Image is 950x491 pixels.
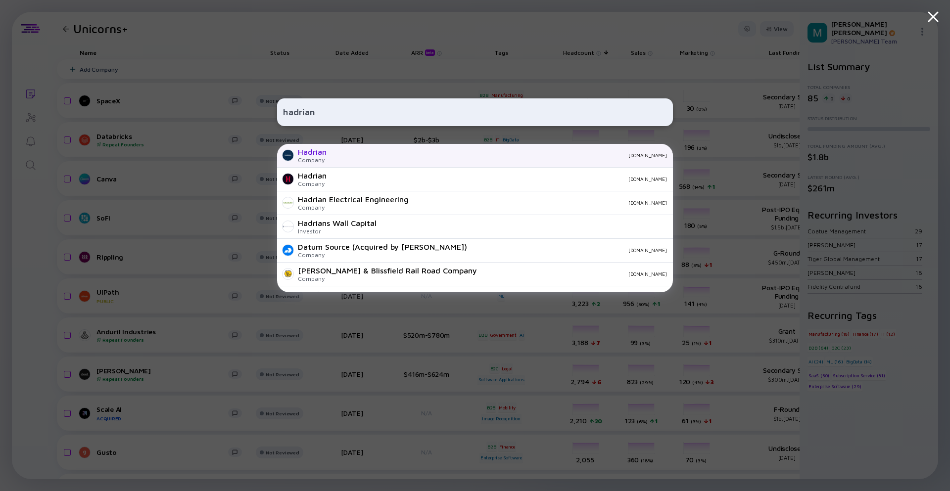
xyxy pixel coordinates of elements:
[283,103,667,121] input: Search Company or Investor...
[298,171,327,180] div: Hadrian
[298,275,477,282] div: Company
[298,204,409,211] div: Company
[485,271,667,277] div: [DOMAIN_NAME]
[298,227,377,235] div: Investor
[475,247,667,253] div: [DOMAIN_NAME]
[298,147,327,156] div: Hadrian
[298,266,477,275] div: [PERSON_NAME] & Blissfield Rail Road Company
[298,180,327,187] div: Company
[334,152,667,158] div: [DOMAIN_NAME]
[298,219,377,227] div: Hadrians Wall Capital
[298,251,467,259] div: Company
[298,290,333,299] div: Wandrian
[417,200,667,206] div: [DOMAIN_NAME]
[334,176,667,182] div: [DOMAIN_NAME]
[298,242,467,251] div: Datum Source (Acquired by [PERSON_NAME])
[298,156,327,164] div: Company
[298,195,409,204] div: Hadrian Electrical Engineering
